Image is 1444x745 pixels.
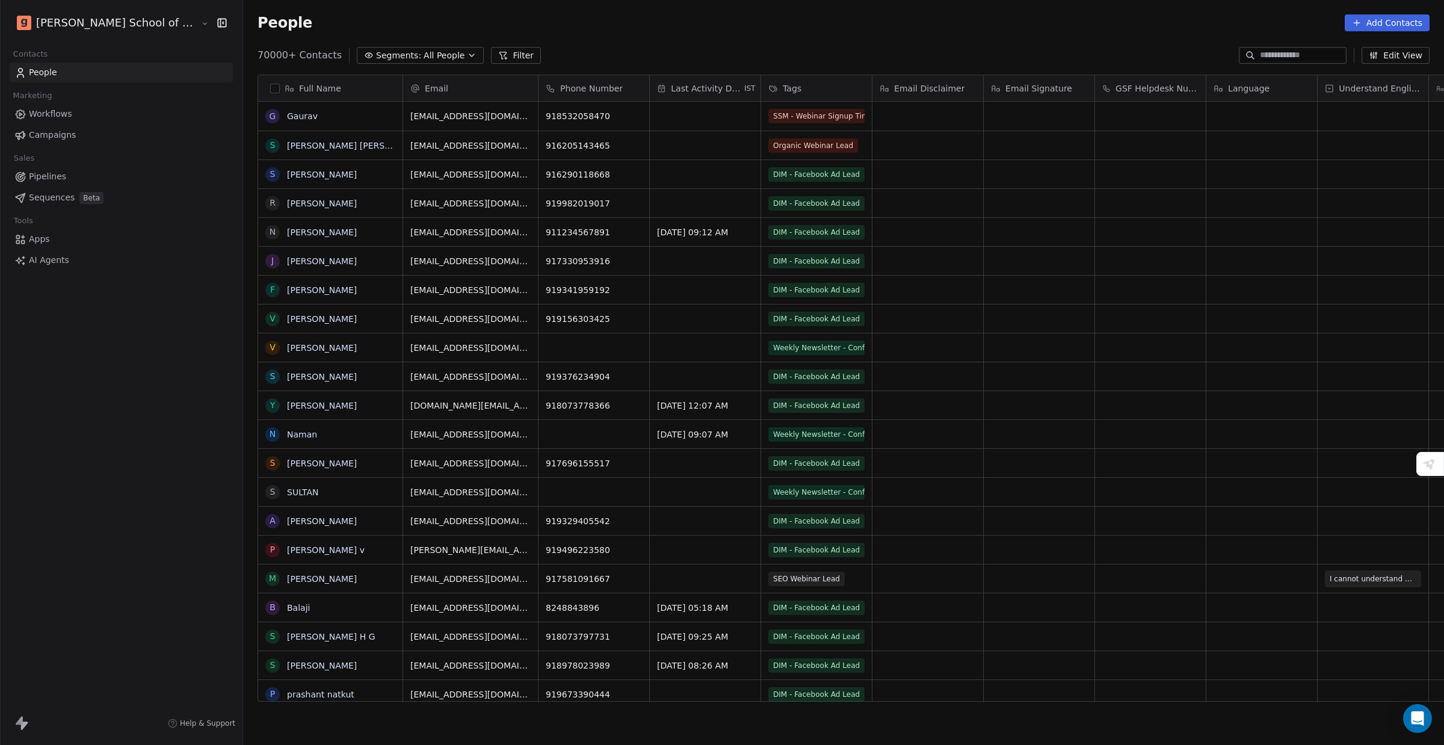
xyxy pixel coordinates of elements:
span: 918073797731 [546,631,642,643]
span: Tools [8,212,38,230]
a: Gaurav [287,111,318,121]
span: [EMAIL_ADDRESS][DOMAIN_NAME] [410,226,531,238]
span: AI Agents [29,254,69,267]
span: [EMAIL_ADDRESS][DOMAIN_NAME] [410,660,531,672]
span: DIM - Facebook Ad Lead [768,369,865,384]
a: [PERSON_NAME] [287,343,357,353]
a: [PERSON_NAME] [287,401,357,410]
div: V [270,341,276,354]
div: P [270,543,275,556]
a: [PERSON_NAME] [287,459,357,468]
span: DIM - Facebook Ad Lead [768,254,865,268]
a: Naman [287,430,317,439]
span: 918978023989 [546,660,642,672]
span: [EMAIL_ADDRESS][DOMAIN_NAME] [410,631,531,643]
span: 918073778366 [546,400,642,412]
a: Pipelines [10,167,233,187]
span: Phone Number [560,82,623,94]
div: S [270,659,276,672]
span: 917581091667 [546,573,642,585]
span: 919982019017 [546,197,642,209]
span: [DOMAIN_NAME][EMAIL_ADDRESS][DOMAIN_NAME] [410,400,531,412]
span: I cannot understand English [1330,573,1416,585]
div: Understand English? [1318,75,1428,101]
span: DIM - Facebook Ad Lead [768,514,865,528]
span: [EMAIL_ADDRESS][DOMAIN_NAME] [410,515,531,527]
span: [DATE] 05:18 AM [657,602,753,614]
span: [PERSON_NAME] School of Finance LLP [36,15,198,31]
span: Tags [783,82,801,94]
a: People [10,63,233,82]
span: 919156303425 [546,313,642,325]
span: 919341959192 [546,284,642,296]
span: [EMAIL_ADDRESS][DOMAIN_NAME] [410,255,531,267]
span: Sequences [29,191,75,204]
div: S [270,139,276,152]
a: Help & Support [168,719,235,728]
a: [PERSON_NAME] [PERSON_NAME] [287,141,430,150]
a: [PERSON_NAME] [287,227,357,237]
span: 919496223580 [546,544,642,556]
div: GSF Helpdesk Number [1095,75,1206,101]
span: [EMAIL_ADDRESS][DOMAIN_NAME] [410,428,531,441]
div: grid [258,102,403,702]
a: [PERSON_NAME] v [287,545,365,555]
span: Segments: [376,49,421,62]
div: m [269,572,276,585]
a: [PERSON_NAME] [287,256,357,266]
div: A [270,515,276,527]
span: [EMAIL_ADDRESS][DOMAIN_NAME] [410,457,531,469]
div: Tags [761,75,872,101]
div: B [270,601,276,614]
a: [PERSON_NAME] [287,314,357,324]
span: Beta [79,192,103,204]
div: S [270,486,276,498]
span: [DATE] 09:07 AM [657,428,753,441]
span: [DATE] 09:12 AM [657,226,753,238]
span: DIM - Facebook Ad Lead [768,658,865,673]
span: [EMAIL_ADDRESS][DOMAIN_NAME] [410,688,531,700]
span: GSF Helpdesk Number [1115,82,1199,94]
button: [PERSON_NAME] School of Finance LLP [14,13,193,33]
a: SequencesBeta [10,188,233,208]
span: [EMAIL_ADDRESS][DOMAIN_NAME] [410,197,531,209]
div: Email Disclaimer [872,75,983,101]
span: 917330953916 [546,255,642,267]
span: Language [1228,82,1270,94]
div: S [270,370,276,383]
span: 916205143465 [546,140,642,152]
div: S [270,457,276,469]
div: Open Intercom Messenger [1403,704,1432,733]
img: Goela%20School%20Logos%20(4).png [17,16,31,30]
div: F [270,283,275,296]
span: SSM - Webinar Signup Time [768,109,865,123]
span: [EMAIL_ADDRESS][DOMAIN_NAME] [410,371,531,383]
span: [EMAIL_ADDRESS][DOMAIN_NAME] [410,342,531,354]
span: Last Activity Date [671,82,742,94]
span: DIM - Facebook Ad Lead [768,283,865,297]
div: Y [270,399,276,412]
div: V [270,312,276,325]
span: Weekly Newsletter - Confirmed [768,427,865,442]
a: SULTAN [287,487,319,497]
span: [EMAIL_ADDRESS][DOMAIN_NAME] [410,486,531,498]
span: Marketing [8,87,57,105]
span: IST [744,84,756,93]
div: N [270,428,276,441]
span: Email [425,82,448,94]
div: p [270,688,275,700]
span: Understand English? [1339,82,1421,94]
a: [PERSON_NAME] [287,516,357,526]
span: Weekly Newsletter - Confirmed [768,341,865,355]
span: Sales [8,149,40,167]
span: Help & Support [180,719,235,728]
span: DIM - Facebook Ad Lead [768,687,865,702]
span: DIM - Facebook Ad Lead [768,601,865,615]
a: [PERSON_NAME] [287,285,357,295]
div: Phone Number [538,75,649,101]
span: DIM - Facebook Ad Lead [768,167,865,182]
span: [EMAIL_ADDRESS][DOMAIN_NAME] [410,602,531,614]
span: [DATE] 12:07 AM [657,400,753,412]
span: SEO Webinar Lead [768,572,845,586]
a: [PERSON_NAME] H G [287,632,375,641]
